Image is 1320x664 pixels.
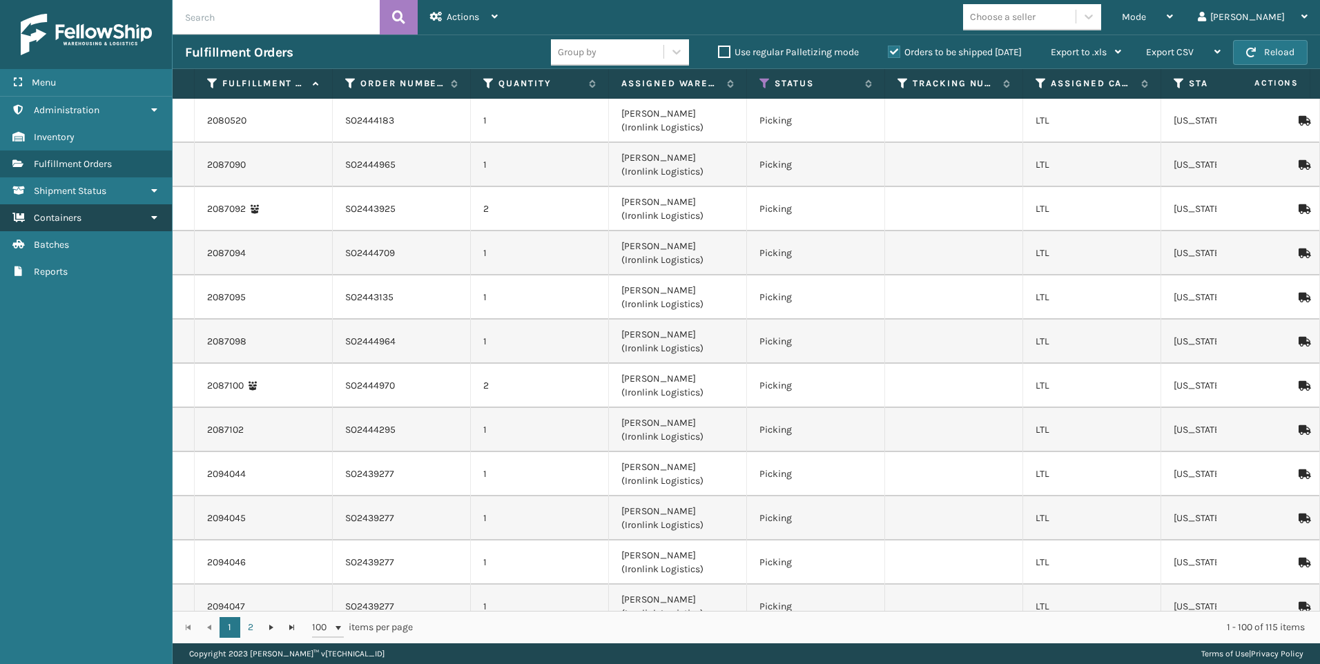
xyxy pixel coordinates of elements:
[1299,425,1307,435] i: Mark as Shipped
[1299,293,1307,302] i: Mark as Shipped
[747,143,885,187] td: Picking
[333,540,471,585] td: SO2439277
[718,46,859,58] label: Use regular Palletizing mode
[558,45,596,59] div: Group by
[1023,364,1161,408] td: LTL
[621,77,720,90] label: Assigned Warehouse
[1023,143,1161,187] td: LTL
[1023,320,1161,364] td: LTL
[333,585,471,629] td: SO2439277
[21,14,152,55] img: logo
[1051,77,1134,90] label: Assigned Carrier Service
[471,99,609,143] td: 1
[34,104,99,116] span: Administration
[609,496,747,540] td: [PERSON_NAME] (Ironlink Logistics)
[207,335,246,349] a: 2087098
[471,496,609,540] td: 1
[609,231,747,275] td: [PERSON_NAME] (Ironlink Logistics)
[747,408,885,452] td: Picking
[1161,364,1299,408] td: [US_STATE]
[333,364,471,408] td: SO2444970
[1201,643,1303,664] div: |
[1299,558,1307,567] i: Mark as Shipped
[1251,649,1303,658] a: Privacy Policy
[1299,160,1307,170] i: Mark as Shipped
[888,46,1022,58] label: Orders to be shipped [DATE]
[1161,408,1299,452] td: [US_STATE]
[1023,99,1161,143] td: LTL
[432,621,1305,634] div: 1 - 100 of 115 items
[287,622,298,633] span: Go to the last page
[1023,540,1161,585] td: LTL
[207,556,246,569] a: 2094046
[775,77,858,90] label: Status
[34,266,68,277] span: Reports
[471,408,609,452] td: 1
[207,379,244,393] a: 2087100
[34,185,106,197] span: Shipment Status
[333,187,471,231] td: SO2443925
[333,275,471,320] td: SO2443135
[1161,452,1299,496] td: [US_STATE]
[207,511,246,525] a: 2094045
[34,212,81,224] span: Containers
[333,99,471,143] td: SO2444183
[609,143,747,187] td: [PERSON_NAME] (Ironlink Logistics)
[1211,72,1307,95] span: Actions
[1023,275,1161,320] td: LTL
[970,10,1036,24] div: Choose a seller
[1146,46,1194,58] span: Export CSV
[1299,337,1307,346] i: Mark as Shipped
[747,496,885,540] td: Picking
[609,275,747,320] td: [PERSON_NAME] (Ironlink Logistics)
[261,617,282,638] a: Go to the next page
[609,364,747,408] td: [PERSON_NAME] (Ironlink Logistics)
[333,143,471,187] td: SO2444965
[207,423,244,437] a: 2087102
[747,364,885,408] td: Picking
[312,621,333,634] span: 100
[1122,11,1146,23] span: Mode
[220,617,240,638] a: 1
[222,77,306,90] label: Fulfillment Order Id
[1299,204,1307,214] i: Mark as Shipped
[1233,40,1308,65] button: Reload
[471,143,609,187] td: 1
[609,452,747,496] td: [PERSON_NAME] (Ironlink Logistics)
[240,617,261,638] a: 2
[471,452,609,496] td: 1
[609,187,747,231] td: [PERSON_NAME] (Ironlink Logistics)
[207,291,246,304] a: 2087095
[471,364,609,408] td: 2
[1161,585,1299,629] td: [US_STATE]
[189,643,385,664] p: Copyright 2023 [PERSON_NAME]™ v [TECHNICAL_ID]
[471,275,609,320] td: 1
[1023,452,1161,496] td: LTL
[333,231,471,275] td: SO2444709
[207,600,245,614] a: 2094047
[1299,514,1307,523] i: Mark as Shipped
[207,202,246,216] a: 2087092
[1023,585,1161,629] td: LTL
[1299,248,1307,258] i: Mark as Shipped
[333,496,471,540] td: SO2439277
[747,99,885,143] td: Picking
[747,452,885,496] td: Picking
[471,187,609,231] td: 2
[447,11,479,23] span: Actions
[1161,275,1299,320] td: [US_STATE]
[1161,99,1299,143] td: [US_STATE]
[32,77,56,88] span: Menu
[207,114,246,128] a: 2080520
[1299,469,1307,479] i: Mark as Shipped
[34,131,75,143] span: Inventory
[1023,408,1161,452] td: LTL
[1051,46,1107,58] span: Export to .xls
[1023,231,1161,275] td: LTL
[1161,320,1299,364] td: [US_STATE]
[1299,116,1307,126] i: Mark as Shipped
[498,77,582,90] label: Quantity
[207,158,246,172] a: 2087090
[185,44,293,61] h3: Fulfillment Orders
[747,231,885,275] td: Picking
